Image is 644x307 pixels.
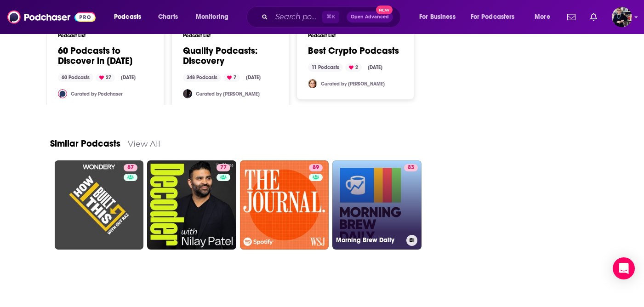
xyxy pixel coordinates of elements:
[240,160,329,250] a: 89
[376,6,393,14] span: New
[419,11,456,23] span: For Business
[7,8,96,26] img: Podchaser - Follow, Share and Rate Podcasts
[50,138,120,149] a: Similar Podcasts
[58,74,93,82] div: 60 Podcasts
[322,11,339,23] span: ⌘ K
[308,46,399,56] a: Best Crypto Podcasts
[308,33,403,39] h3: Podcast List
[183,89,192,98] img: ozzybernstein
[347,11,393,23] button: Open AdvancedNew
[58,33,153,39] h3: Podcast List
[535,11,550,23] span: More
[58,46,153,66] a: 60 Podcasts to Discover in [DATE]
[564,9,579,25] a: Show notifications dropdown
[308,63,343,72] div: 11 Podcasts
[332,160,422,250] a: 83Morning Brew Daily
[308,79,317,88] img: beatitudes
[255,6,410,28] div: Search podcasts, credits, & more...
[128,139,160,148] a: View All
[117,74,139,82] div: [DATE]
[71,91,123,97] a: Curated by Podchaser
[612,7,632,27] span: Logged in as ndewey
[223,74,240,82] div: 7
[313,163,319,172] span: 89
[612,7,632,27] button: Show profile menu
[147,160,236,250] a: 77
[408,163,414,172] span: 83
[471,11,515,23] span: For Podcasters
[152,10,183,24] a: Charts
[127,163,134,172] span: 87
[196,11,228,23] span: Monitoring
[196,91,260,97] a: Curated by [PERSON_NAME]
[413,10,467,24] button: open menu
[336,236,403,244] h3: Morning Brew Daily
[55,160,144,250] a: 87
[272,10,322,24] input: Search podcasts, credits, & more...
[158,11,178,23] span: Charts
[108,10,153,24] button: open menu
[465,10,528,24] button: open menu
[183,74,221,82] div: 348 Podcasts
[613,257,635,279] div: Open Intercom Messenger
[58,89,67,98] img: Podchaser
[404,164,418,171] a: 83
[351,15,389,19] span: Open Advanced
[183,46,278,66] a: Quality Podcasts: Discovery
[124,164,137,171] a: 87
[587,9,601,25] a: Show notifications dropdown
[309,164,323,171] a: 89
[345,63,362,72] div: 2
[364,63,386,72] div: [DATE]
[242,74,264,82] div: [DATE]
[183,33,278,39] h3: Podcast List
[114,11,141,23] span: Podcasts
[96,74,115,82] div: 27
[217,164,230,171] a: 77
[321,81,385,87] a: Curated by [PERSON_NAME]
[220,163,227,172] span: 77
[189,10,240,24] button: open menu
[528,10,562,24] button: open menu
[612,7,632,27] img: User Profile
